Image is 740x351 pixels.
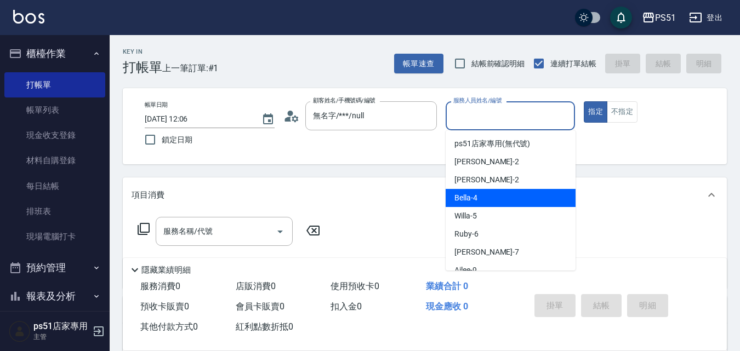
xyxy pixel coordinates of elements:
button: 指定 [584,101,607,123]
button: 客戶管理 [4,310,105,338]
span: [PERSON_NAME] -7 [454,246,519,258]
span: [PERSON_NAME] -2 [454,156,519,168]
button: Open [271,223,289,240]
p: 隱藏業績明細 [141,264,191,276]
label: 帳單日期 [145,101,168,109]
a: 現金收支登錄 [4,123,105,148]
span: 連續打單結帳 [550,58,596,70]
h5: ps51店家專用 [33,321,89,332]
button: PS51 [637,7,680,29]
button: 預約管理 [4,254,105,282]
span: 其他付款方式 0 [140,321,198,332]
a: 帳單列表 [4,97,105,123]
span: 會員卡販賣 0 [236,301,284,312]
button: 不指定 [607,101,637,123]
span: [PERSON_NAME] -2 [454,174,519,186]
h3: 打帳單 [123,60,162,75]
span: 上一筆訂單:#1 [162,61,219,75]
span: 鎖定日期 [162,134,192,146]
span: ps51店家專用 (無代號) [454,138,530,149]
a: 每日結帳 [4,174,105,199]
a: 打帳單 [4,72,105,97]
label: 服務人員姓名/編號 [453,96,502,105]
button: 登出 [685,8,727,28]
span: 扣入金 0 [331,301,362,312]
p: 項目消費 [132,189,164,201]
span: 結帳前確認明細 [471,58,525,70]
span: Bella -4 [454,192,477,204]
img: Logo [13,10,44,24]
span: 使用預收卡 0 [331,281,379,291]
div: 項目消費 [123,177,727,212]
button: 帳單速查 [394,54,443,74]
span: 預收卡販賣 0 [140,301,189,312]
span: Ruby -6 [454,228,479,240]
span: Willa -5 [454,210,477,222]
span: 紅利點數折抵 0 [236,321,293,332]
a: 排班表 [4,199,105,224]
a: 現場電腦打卡 [4,224,105,249]
button: 櫃檯作業 [4,39,105,68]
span: 服務消費 0 [140,281,180,291]
span: 業績合計 0 [426,281,468,291]
span: Ailee -9 [454,264,477,276]
img: Person [9,320,31,342]
span: 現金應收 0 [426,301,468,312]
h2: Key In [123,48,162,55]
input: YYYY/MM/DD hh:mm [145,110,251,128]
button: save [610,7,632,28]
a: 材料自購登錄 [4,148,105,173]
button: Choose date, selected date is 2025-09-18 [255,106,281,133]
button: 報表及分析 [4,282,105,310]
p: 主管 [33,332,89,342]
span: 店販消費 0 [236,281,276,291]
div: PS51 [655,11,676,25]
label: 顧客姓名/手機號碼/編號 [313,96,375,105]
